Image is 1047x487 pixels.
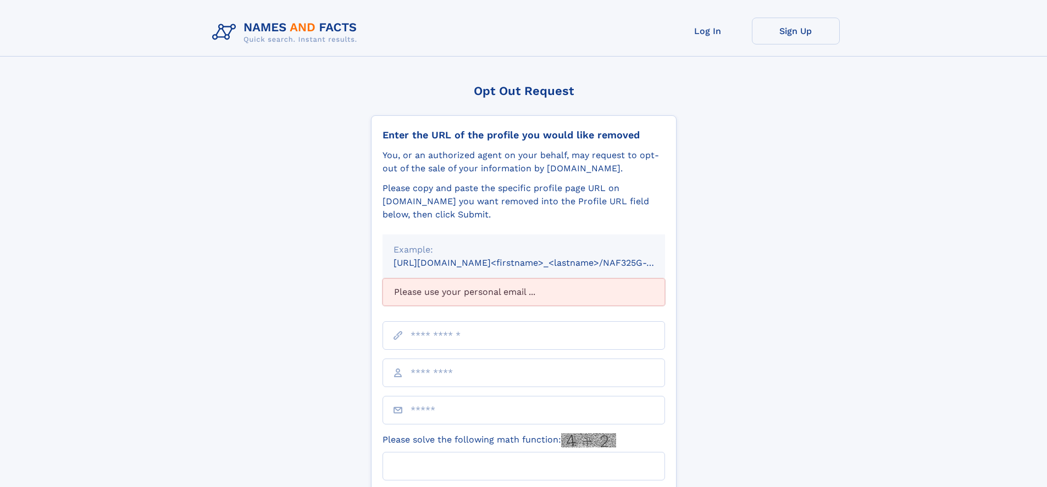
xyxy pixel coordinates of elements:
div: Opt Out Request [371,84,677,98]
div: Enter the URL of the profile you would like removed [383,129,665,141]
label: Please solve the following math function: [383,433,616,447]
div: Please copy and paste the specific profile page URL on [DOMAIN_NAME] you want removed into the Pr... [383,182,665,221]
small: [URL][DOMAIN_NAME]<firstname>_<lastname>/NAF325G-xxxxxxxx [394,258,686,268]
div: Please use your personal email ... [383,278,665,306]
div: You, or an authorized agent on your behalf, may request to opt-out of the sale of your informatio... [383,149,665,175]
a: Sign Up [752,18,840,44]
div: Example: [394,243,654,256]
a: Log In [664,18,752,44]
img: Logo Names and Facts [208,18,366,47]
